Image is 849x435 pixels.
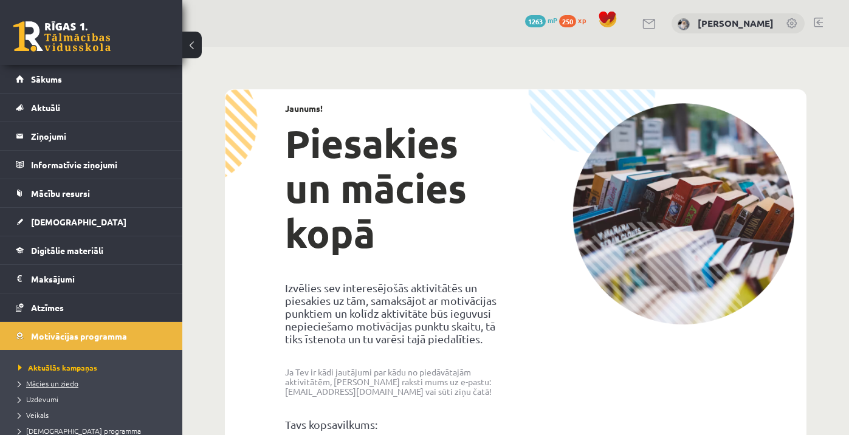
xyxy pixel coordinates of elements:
a: Atzīmes [16,293,167,321]
a: Rīgas 1. Tālmācības vidusskola [13,21,111,52]
span: 250 [559,15,576,27]
a: Mācību resursi [16,179,167,207]
span: xp [578,15,586,25]
span: Mācies un ziedo [18,378,78,388]
img: campaign-image-1c4f3b39ab1f89d1fca25a8facaab35ebc8e40cf20aedba61fd73fb4233361ac.png [572,103,794,324]
legend: Ziņojumi [31,122,167,150]
a: Sākums [16,65,167,93]
span: Atzīmes [31,302,64,313]
a: Digitālie materiāli [16,236,167,264]
a: [PERSON_NAME] [698,17,774,29]
strong: Jaunums! [285,103,323,114]
a: 250 xp [559,15,592,25]
img: Emīlija Kajaka [678,18,690,30]
span: Aktuāli [31,102,60,113]
span: Sākums [31,74,62,84]
legend: Informatīvie ziņojumi [31,151,167,179]
a: [DEMOGRAPHIC_DATA] [16,208,167,236]
span: Digitālie materiāli [31,245,103,256]
legend: Maksājumi [31,265,167,293]
span: 1263 [525,15,546,27]
span: Uzdevumi [18,394,58,404]
a: Aktuālās kampaņas [18,362,170,373]
a: Ziņojumi [16,122,167,150]
span: Aktuālās kampaņas [18,363,97,372]
a: Maksājumi [16,265,167,293]
span: Motivācijas programma [31,331,127,341]
p: Izvēlies sev interesējošās aktivitātēs un piesakies uz tām, samaksājot ar motivācijas punktiem un... [285,281,507,345]
h1: Piesakies un mācies kopā [285,121,507,256]
span: Veikals [18,410,49,420]
span: Mācību resursi [31,188,90,199]
a: Informatīvie ziņojumi [16,151,167,179]
a: Aktuāli [16,94,167,122]
a: Mācies un ziedo [18,378,170,389]
p: Tavs kopsavilkums: [285,418,507,431]
a: Motivācijas programma [16,322,167,350]
span: [DEMOGRAPHIC_DATA] [31,216,126,227]
a: 1263 mP [525,15,557,25]
a: Uzdevumi [18,394,170,405]
p: Ja Tev ir kādi jautājumi par kādu no piedāvātajām aktivitātēm, [PERSON_NAME] raksti mums uz e-pas... [285,367,507,396]
a: Veikals [18,409,170,420]
span: mP [548,15,557,25]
